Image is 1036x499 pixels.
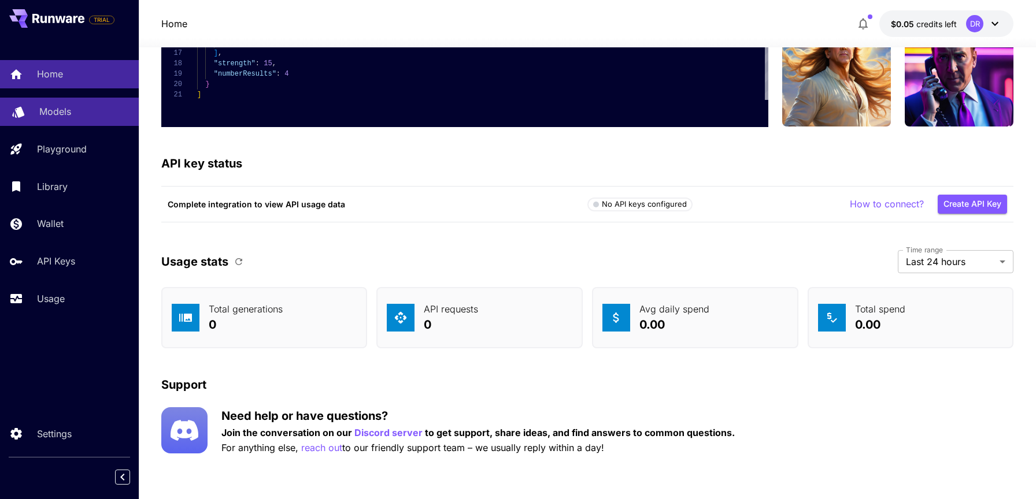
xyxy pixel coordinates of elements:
[205,80,209,88] span: }
[124,467,139,487] div: Collapse sidebar
[855,302,905,316] p: Total spend
[89,13,114,27] span: Add your payment card to enable full platform functionality.
[916,19,957,29] span: credits left
[161,90,182,100] div: 21
[197,91,201,99] span: ]
[37,217,64,230] p: Wallet
[37,292,65,306] p: Usage
[855,316,905,333] p: 0.00
[214,49,218,57] span: ]
[221,426,735,440] p: Join the conversation on our to get support, share ideas, and find answers to common questions.
[218,49,222,57] span: ,
[256,59,260,68] span: :
[115,470,130,485] button: Collapse sidebar
[161,253,228,270] p: Usage stats
[161,17,187,31] nav: breadcrumb
[90,16,114,24] span: TRIAL
[161,69,182,79] div: 19
[161,58,182,69] div: 18
[161,376,206,393] p: Support
[161,48,182,58] div: 17
[850,197,924,211] button: How to connect?
[37,180,68,193] p: Library
[37,67,63,81] p: Home
[221,407,735,424] p: Need help or have questions?
[37,142,87,156] p: Playground
[161,155,242,172] p: API key status
[966,15,983,32] div: DR
[272,59,276,68] span: ,
[209,302,283,316] p: Total generations
[424,316,478,333] p: 0
[37,254,75,268] p: API Keys
[214,70,276,78] span: "numberResults"
[879,10,1013,37] button: $0.05DR
[168,198,587,210] p: Complete integration to view API usage data
[39,105,71,118] p: Models
[276,70,280,78] span: :
[264,59,272,68] span: 15
[639,316,709,333] p: 0.00
[782,18,891,126] img: man rwre long hair, enjoying sun and wind` - Style: `Fantasy art
[37,427,72,441] p: Settings
[161,17,187,31] a: Home
[593,199,687,210] div: No API keys configured
[639,302,709,316] p: Avg daily spend
[161,79,182,90] div: 20
[214,59,256,68] span: "strength"
[906,255,995,269] span: Last 24 hours
[424,302,478,316] p: API requests
[209,316,283,333] p: 0
[938,195,1007,214] button: Create API Key
[891,19,916,29] span: $0.05
[906,245,943,255] label: Time range
[905,18,1013,126] img: closeup man rwre on the phone, wearing a suit
[221,441,735,455] p: For anything else, to our friendly support team – we usually reply within a day!
[284,70,288,78] span: 4
[354,426,423,440] button: Discord server
[301,441,342,455] button: reach out
[891,18,957,30] div: $0.05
